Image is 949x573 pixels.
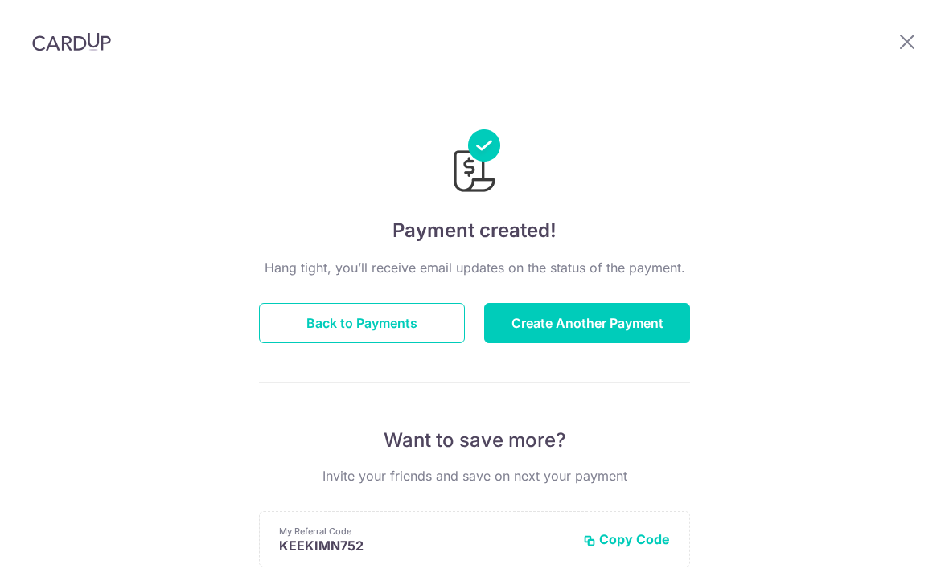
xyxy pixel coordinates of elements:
p: Hang tight, you’ll receive email updates on the status of the payment. [259,258,690,277]
button: Create Another Payment [484,303,690,343]
p: Want to save more? [259,428,690,453]
button: Copy Code [583,531,670,547]
h4: Payment created! [259,216,690,245]
img: CardUp [32,32,111,51]
img: Payments [449,129,500,197]
button: Back to Payments [259,303,465,343]
p: KEEKIMN752 [279,538,570,554]
p: My Referral Code [279,525,570,538]
p: Invite your friends and save on next your payment [259,466,690,485]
